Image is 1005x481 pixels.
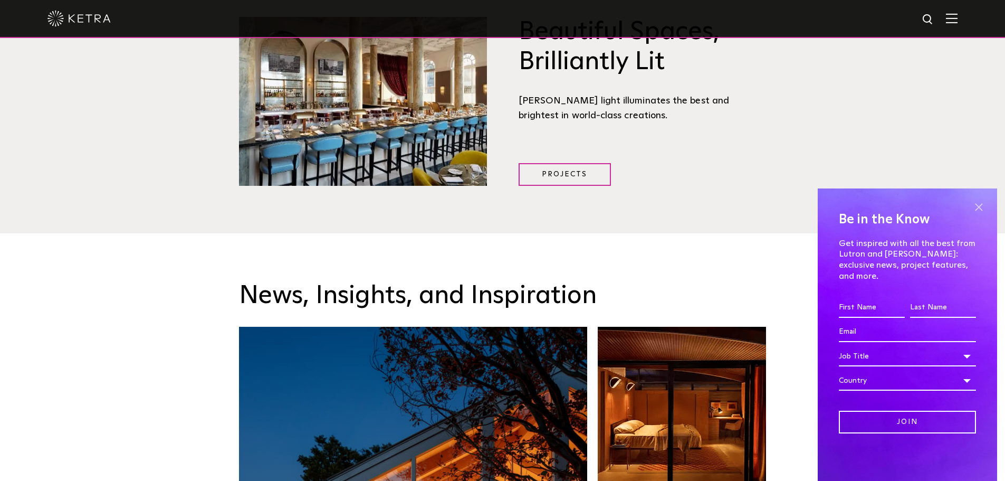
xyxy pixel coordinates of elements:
h4: Be in the Know [839,210,976,230]
img: ketra-logo-2019-white [47,11,111,26]
input: Join [839,411,976,433]
img: Hamburger%20Nav.svg [946,13,958,23]
div: [PERSON_NAME] light illuminates the best and brightest in world-class creations. [519,93,767,124]
p: Get inspired with all the best from Lutron and [PERSON_NAME]: exclusive news, project features, a... [839,238,976,282]
div: Job Title [839,346,976,366]
a: Projects [519,163,611,186]
h3: Beautiful Spaces, Brilliantly Lit [519,17,767,78]
h3: News, Insights, and Inspiration [239,281,767,312]
input: Last Name [910,298,976,318]
div: Country [839,371,976,391]
input: First Name [839,298,905,318]
img: search icon [922,13,935,26]
input: Email [839,322,976,342]
img: Brilliantly Lit@2x [239,17,487,186]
